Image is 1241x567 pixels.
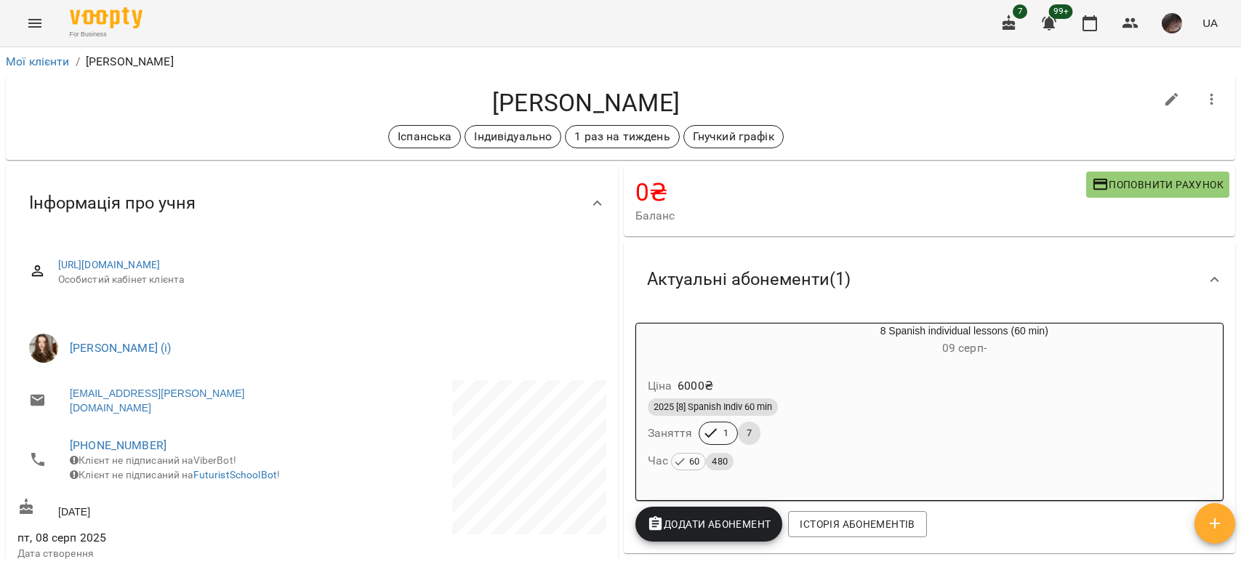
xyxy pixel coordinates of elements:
[648,376,672,396] h6: Ціна
[58,259,161,270] a: [URL][DOMAIN_NAME]
[635,507,783,542] button: Додати Абонемент
[70,7,142,28] img: Voopty Logo
[635,177,1086,207] h4: 0 ₴
[86,53,174,71] p: [PERSON_NAME]
[648,423,693,443] h6: Заняття
[70,454,236,466] span: Клієнт не підписаний на ViberBot!
[1013,4,1027,19] span: 7
[715,427,737,440] span: 1
[70,30,142,39] span: For Business
[648,451,734,471] h6: Час
[474,128,552,145] p: Індивідуально
[1202,15,1218,31] span: UA
[683,125,784,148] div: Гнучкий графік
[942,341,987,355] span: 09 серп -
[70,341,172,355] a: [PERSON_NAME] (і)
[29,334,58,363] img: Гайдукевич Анна (і)
[70,469,280,480] span: Клієнт не підписаний на !
[565,125,679,148] div: 1 раз на тиждень
[647,268,851,291] span: Актуальні абонементи ( 1 )
[635,207,1086,225] span: Баланс
[636,323,706,358] div: 8 Spanish individual lessons (60 min)
[388,125,461,148] div: Іспанська
[706,323,1224,358] div: 8 Spanish individual lessons (60 min)
[738,427,760,440] span: 7
[648,401,778,414] span: 2025 [8] Spanish Indiv 60 min
[1197,9,1224,36] button: UA
[70,386,297,415] a: [EMAIL_ADDRESS][PERSON_NAME][DOMAIN_NAME]
[624,242,1236,317] div: Актуальні абонементи(1)
[17,6,52,41] button: Menu
[678,377,713,395] p: 6000 ₴
[15,495,312,522] div: [DATE]
[1092,176,1224,193] span: Поповнити рахунок
[636,323,1224,488] button: 8 Spanish individual lessons (60 min)09 серп- Ціна6000₴2025 [8] Spanish Indiv 60 minЗаняття17Час ...
[193,469,278,480] a: FuturistSchoolBot
[58,273,595,287] span: Особистий кабінет клієнта
[398,128,451,145] p: Іспанська
[17,529,309,547] span: пт, 08 серп 2025
[17,88,1154,118] h4: [PERSON_NAME]
[647,515,771,533] span: Додати Абонемент
[6,55,70,68] a: Мої клієнти
[693,128,774,145] p: Гнучкий графік
[76,53,80,71] li: /
[17,547,309,561] p: Дата створення
[706,454,733,470] span: 480
[1086,172,1229,198] button: Поповнити рахунок
[800,515,915,533] span: Історія абонементів
[574,128,670,145] p: 1 раз на тиждень
[6,53,1235,71] nav: breadcrumb
[29,192,196,214] span: Інформація про учня
[1162,13,1182,33] img: 297f12a5ee7ab206987b53a38ee76f7e.jpg
[788,511,926,537] button: Історія абонементів
[70,438,166,452] a: [PHONE_NUMBER]
[6,166,618,241] div: Інформація про учня
[465,125,561,148] div: Індивідуально
[683,454,705,470] span: 60
[1049,4,1073,19] span: 99+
